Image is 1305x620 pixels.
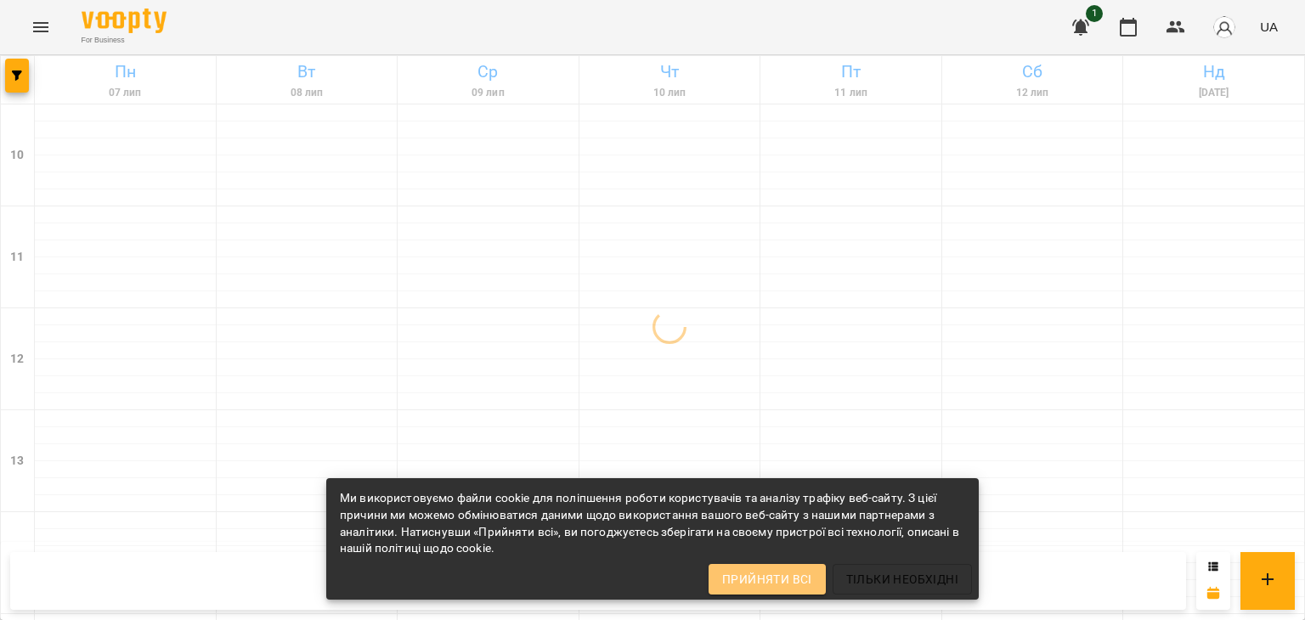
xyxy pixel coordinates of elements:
h6: Ср [400,59,576,85]
h6: [DATE] [1126,85,1302,101]
button: Тільки необхідні [833,564,972,595]
h6: 09 лип [400,85,576,101]
span: 1 [1086,5,1103,22]
img: Voopty Logo [82,8,167,33]
span: Прийняти всі [722,569,812,589]
h6: 08 лип [219,85,395,101]
h6: 13 [10,452,24,471]
h6: Пн [37,59,213,85]
span: UA [1260,18,1278,36]
button: UA [1253,11,1285,42]
div: Ми використовуємо файли cookie для поліпшення роботи користувачів та аналізу трафіку веб-сайту. З... [340,483,965,564]
h6: 10 [10,146,24,165]
h6: 11 лип [763,85,939,101]
h6: Чт [582,59,758,85]
button: Прийняти всі [709,564,826,595]
h6: 07 лип [37,85,213,101]
h6: Пт [763,59,939,85]
h6: 11 [10,248,24,267]
h6: Вт [219,59,395,85]
h6: Сб [945,59,1121,85]
h6: Нд [1126,59,1302,85]
button: Menu [20,7,61,48]
span: Тільки необхідні [846,569,958,589]
h6: 12 [10,350,24,369]
h6: 10 лип [582,85,758,101]
span: For Business [82,35,167,46]
img: avatar_s.png [1212,15,1236,39]
h6: 12 лип [945,85,1121,101]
